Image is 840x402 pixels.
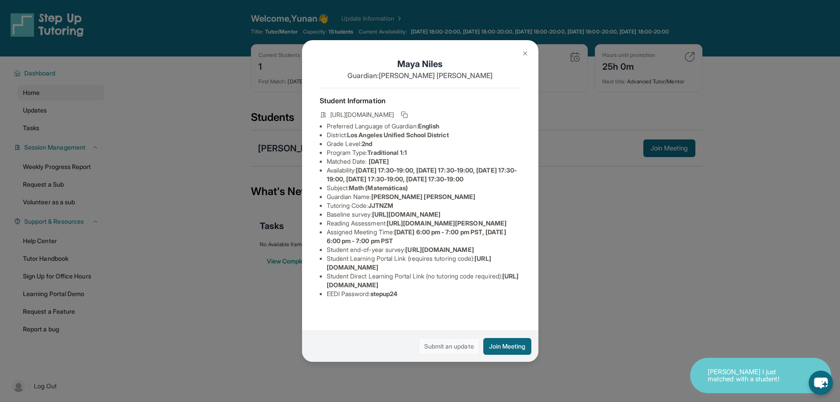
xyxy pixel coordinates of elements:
[367,149,407,156] span: Traditional 1:1
[370,290,398,297] span: stepup24
[387,219,507,227] span: [URL][DOMAIN_NAME][PERSON_NAME]
[371,193,476,200] span: [PERSON_NAME] [PERSON_NAME]
[327,131,521,139] li: District:
[327,184,521,192] li: Subject :
[327,201,521,210] li: Tutoring Code :
[327,122,521,131] li: Preferred Language of Guardian:
[327,254,521,272] li: Student Learning Portal Link (requires tutoring code) :
[372,210,441,218] span: [URL][DOMAIN_NAME]
[362,140,372,147] span: 2nd
[405,246,474,253] span: [URL][DOMAIN_NAME]
[320,95,521,106] h4: Student Information
[327,210,521,219] li: Baseline survey :
[327,228,506,244] span: [DATE] 6:00 pm - 7:00 pm PST, [DATE] 6:00 pm - 7:00 pm PST
[418,338,480,355] a: Submit an update
[320,70,521,81] p: Guardian: [PERSON_NAME] [PERSON_NAME]
[327,166,517,183] span: [DATE] 17:30-19:00, [DATE] 17:30-19:00, [DATE] 17:30-19:00, [DATE] 17:30-19:00, [DATE] 17:30-19:00
[418,122,440,130] span: English
[327,245,521,254] li: Student end-of-year survey :
[349,184,408,192] span: Math (Matemáticas)
[809,371,833,395] button: chat-button
[327,289,521,298] li: EEDI Password :
[369,158,389,165] span: [DATE]
[327,166,521,184] li: Availability:
[327,219,521,228] li: Reading Assessment :
[368,202,393,209] span: JJTNZM
[347,131,448,139] span: Los Angeles Unified School District
[320,58,521,70] h1: Maya Niles
[522,50,529,57] img: Close Icon
[327,139,521,148] li: Grade Level:
[327,228,521,245] li: Assigned Meeting Time :
[399,109,410,120] button: Copy link
[327,192,521,201] li: Guardian Name :
[708,368,796,383] p: [PERSON_NAME] I just matched with a student!
[327,272,521,289] li: Student Direct Learning Portal Link (no tutoring code required) :
[330,110,394,119] span: [URL][DOMAIN_NAME]
[483,338,531,355] button: Join Meeting
[327,157,521,166] li: Matched Date:
[327,148,521,157] li: Program Type:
